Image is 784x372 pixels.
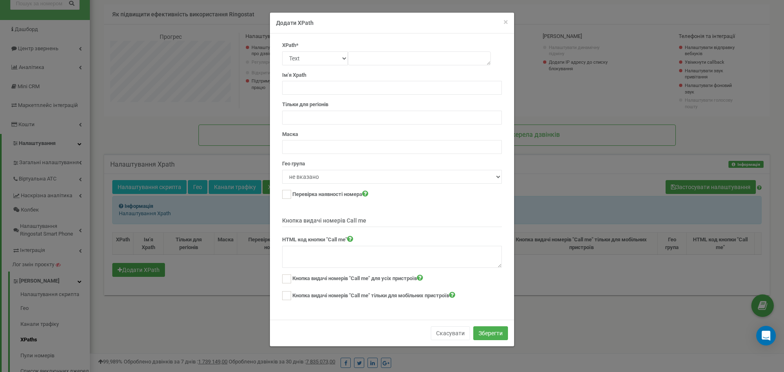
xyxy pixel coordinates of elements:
button: Скасувати [431,326,470,340]
label: Тільки для регіонів [282,101,328,109]
label: Кнопка видачі номерів "Call me" тільки для мобільних пристроїв [292,291,455,300]
button: Зберегти [473,326,508,340]
label: HTML код кнопки "Call me" [282,235,353,244]
label: Перевірка наявності номера [292,190,368,198]
div: Open Intercom Messenger [756,326,776,345]
label: Маска [282,131,298,138]
h4: Додати XPath [276,19,508,27]
span: × [503,17,508,27]
label: Гео група [282,160,305,168]
label: XPath* [282,42,298,49]
label: Ім'я Xpath [282,71,306,79]
label: Кнопка видачі номерів "Call me" для усіх пристроїв [292,274,423,283]
p: Кнопка видачі номерів Call me [282,216,502,227]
